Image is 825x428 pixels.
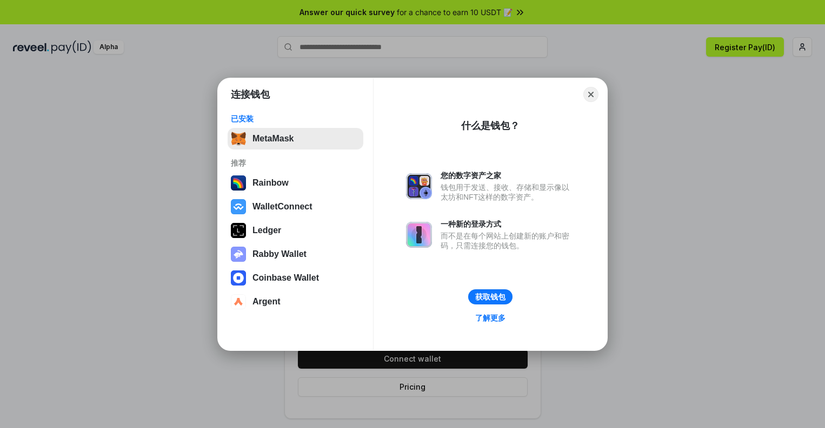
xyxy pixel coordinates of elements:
button: Coinbase Wallet [228,267,363,289]
button: Close [583,87,598,102]
div: 而不是在每个网站上创建新的账户和密码，只需连接您的钱包。 [441,231,575,250]
div: Ledger [252,226,281,235]
div: 了解更多 [475,313,505,323]
button: Rainbow [228,172,363,194]
button: Ledger [228,220,363,241]
img: svg+xml,%3Csvg%20xmlns%3D%22http%3A%2F%2Fwww.w3.org%2F2000%2Fsvg%22%20width%3D%2228%22%20height%3... [231,223,246,238]
div: WalletConnect [252,202,312,212]
a: 了解更多 [469,311,512,325]
div: Coinbase Wallet [252,273,319,283]
div: 一种新的登录方式 [441,219,575,229]
img: svg+xml,%3Csvg%20width%3D%22120%22%20height%3D%22120%22%20viewBox%3D%220%200%20120%20120%22%20fil... [231,175,246,191]
button: Argent [228,291,363,312]
button: 获取钱包 [468,289,513,304]
div: 获取钱包 [475,292,505,302]
div: Rabby Wallet [252,249,307,259]
button: Rabby Wallet [228,243,363,265]
div: 已安装 [231,114,360,124]
div: 您的数字资产之家 [441,171,575,180]
img: svg+xml,%3Csvg%20width%3D%2228%22%20height%3D%2228%22%20viewBox%3D%220%200%2028%2028%22%20fill%3D... [231,294,246,309]
div: 钱包用于发送、接收、存储和显示像以太坊和NFT这样的数字资产。 [441,182,575,202]
button: MetaMask [228,128,363,150]
img: svg+xml,%3Csvg%20width%3D%2228%22%20height%3D%2228%22%20viewBox%3D%220%200%2028%2028%22%20fill%3D... [231,270,246,286]
div: Argent [252,297,281,307]
div: 什么是钱包？ [461,119,520,132]
div: Rainbow [252,178,289,188]
img: svg+xml,%3Csvg%20xmlns%3D%22http%3A%2F%2Fwww.w3.org%2F2000%2Fsvg%22%20fill%3D%22none%22%20viewBox... [231,247,246,262]
img: svg+xml,%3Csvg%20xmlns%3D%22http%3A%2F%2Fwww.w3.org%2F2000%2Fsvg%22%20fill%3D%22none%22%20viewBox... [406,173,432,199]
h1: 连接钱包 [231,88,270,101]
img: svg+xml,%3Csvg%20xmlns%3D%22http%3A%2F%2Fwww.w3.org%2F2000%2Fsvg%22%20fill%3D%22none%22%20viewBox... [406,222,432,248]
div: MetaMask [252,134,294,144]
img: svg+xml,%3Csvg%20fill%3D%22none%22%20height%3D%2233%22%20viewBox%3D%220%200%2035%2033%22%20width%... [231,131,246,146]
img: svg+xml,%3Csvg%20width%3D%2228%22%20height%3D%2228%22%20viewBox%3D%220%200%2028%2028%22%20fill%3D... [231,199,246,214]
button: WalletConnect [228,196,363,218]
div: 推荐 [231,158,360,168]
